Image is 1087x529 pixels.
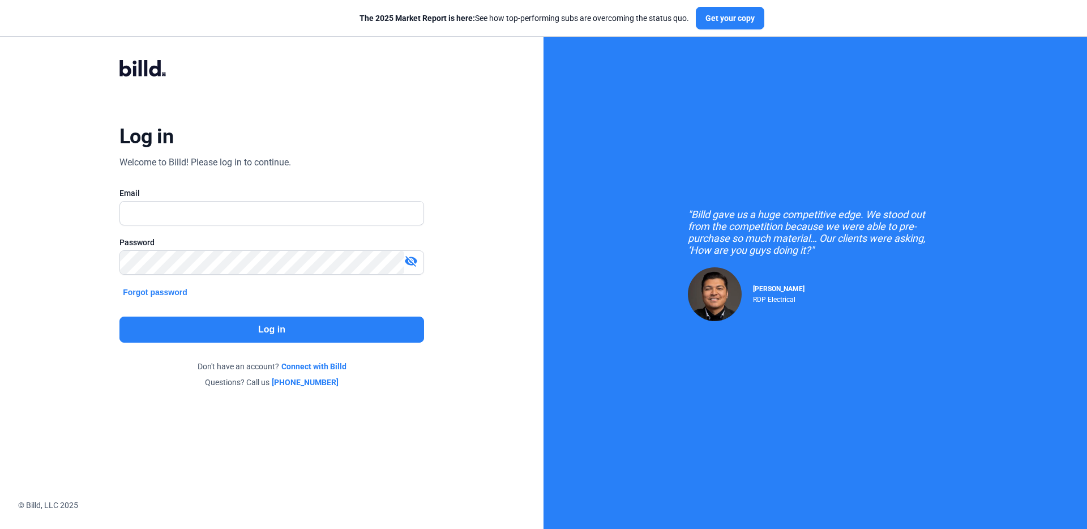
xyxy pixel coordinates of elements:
button: Get your copy [696,7,764,29]
span: The 2025 Market Report is here: [360,14,475,23]
a: Connect with Billd [281,361,346,372]
span: [PERSON_NAME] [753,285,804,293]
div: Email [119,187,424,199]
a: [PHONE_NUMBER] [272,377,339,388]
div: Password [119,237,424,248]
div: Log in [119,124,173,149]
mat-icon: visibility_off [404,254,418,268]
img: Raul Pacheco [688,267,742,321]
button: Log in [119,317,424,343]
div: See how top-performing subs are overcoming the status quo. [360,12,689,24]
div: Questions? Call us [119,377,424,388]
button: Forgot password [119,286,191,298]
div: Don't have an account? [119,361,424,372]
div: Welcome to Billd! Please log in to continue. [119,156,291,169]
div: "Billd gave us a huge competitive edge. We stood out from the competition because we were able to... [688,208,943,256]
div: RDP Electrical [753,293,804,304]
